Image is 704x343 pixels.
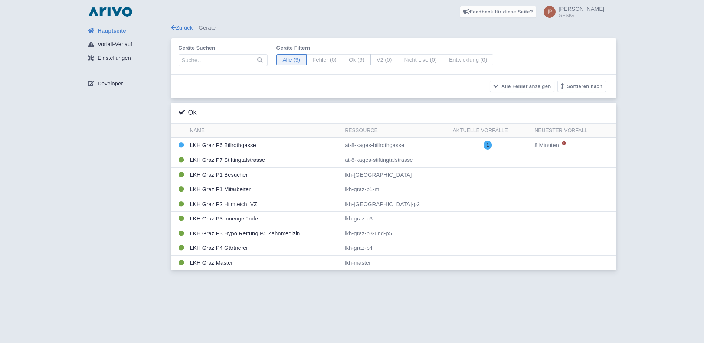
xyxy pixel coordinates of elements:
td: lkh-graz-p3 [342,212,450,226]
td: LKH Graz P7 Stiftingtalstrasse [187,153,342,168]
a: [PERSON_NAME] GESIG [539,6,604,18]
td: LKH Graz P3 Innengelände [187,212,342,226]
label: Geräte suchen [179,44,268,52]
span: 1 [484,141,492,150]
th: Ressource [342,124,450,138]
td: at-8-kages-billrothgasse [342,138,450,153]
td: lkh-[GEOGRAPHIC_DATA] [342,167,450,182]
label: Geräte filtern [276,44,494,52]
span: Einstellungen [98,54,131,62]
button: Sortieren nach [557,81,606,92]
td: lkh-graz-p3-und-p5 [342,226,450,241]
small: GESIG [559,13,604,18]
td: LKH Graz Master [187,255,342,270]
td: LKH Graz P2 Hilmteich, VZ [187,197,342,212]
span: Hauptseite [98,27,126,35]
td: lkh-graz-p1-m [342,182,450,197]
a: Vorfall-Verlauf [82,37,171,52]
a: Zurück [171,24,193,31]
td: LKH Graz P3 Hypo Rettung P5 Zahnmedizin [187,226,342,241]
span: Nicht Live (0) [398,54,443,66]
td: LKH Graz P1 Besucher [187,167,342,182]
a: Hauptseite [82,24,171,38]
span: V2 (0) [370,54,398,66]
span: 8 Minuten [534,142,559,148]
span: Fehler (0) [306,54,343,66]
a: Feedback für diese Seite? [460,6,537,18]
div: Geräte [171,24,616,32]
th: Aktuelle Vorfälle [450,124,531,138]
input: Suche… [179,54,268,66]
span: Ok (9) [343,54,371,66]
span: Vorfall-Verlauf [98,40,132,49]
a: Einstellungen [82,51,171,65]
h3: Ok [179,109,197,117]
td: LKH Graz P4 Gärtnerei [187,241,342,256]
span: Alle (9) [276,54,307,66]
td: lkh-[GEOGRAPHIC_DATA]-p2 [342,197,450,212]
td: lkh-master [342,255,450,270]
th: Neuester Vorfall [531,124,616,138]
span: Entwicklung (0) [443,54,494,66]
td: LKH Graz P6 Billrothgasse [187,138,342,153]
a: Developer [82,76,171,91]
span: [PERSON_NAME] [559,6,604,12]
button: Alle Fehler anzeigen [490,81,554,92]
td: at-8-kages-stiftingtalstrasse [342,153,450,168]
span: Developer [98,79,123,88]
img: logo [86,6,134,18]
td: lkh-graz-p4 [342,241,450,256]
th: Name [187,124,342,138]
td: LKH Graz P1 Mitarbeiter [187,182,342,197]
